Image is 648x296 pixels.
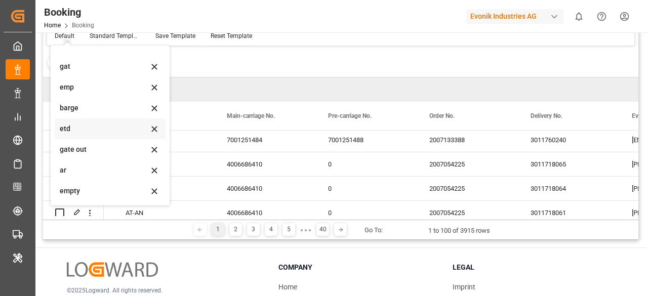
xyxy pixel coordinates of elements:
[60,123,148,134] div: etd
[300,226,311,234] div: ● ● ●
[466,7,568,26] button: Evonik Industries AG
[531,112,562,119] span: Delivery No.
[518,201,620,225] div: 3011718061
[229,223,242,236] div: 2
[113,201,215,225] div: AT-AN
[60,165,148,176] div: ar
[316,177,417,200] div: 0
[60,82,148,93] div: emp
[90,31,140,40] div: Standard Templates
[453,283,475,291] a: Imprint
[428,226,490,236] div: 1 to 100 of 3915 rows
[417,152,518,176] div: 2007054225
[518,152,620,176] div: 3011718065
[278,283,297,291] a: Home
[55,31,74,40] div: Default
[60,144,148,155] div: gate out
[316,128,417,152] div: 7001251488
[282,223,295,236] div: 5
[247,223,260,236] div: 3
[429,112,455,119] span: Order No.
[316,152,417,176] div: 0
[67,262,158,277] img: Logward Logo
[466,9,563,24] div: Evonik Industries AG
[518,177,620,200] div: 3011718064
[568,5,590,28] button: show 0 new notifications
[453,262,615,273] h3: Legal
[44,5,94,20] div: Booking
[417,201,518,225] div: 2007054225
[212,223,224,236] div: 1
[43,152,104,177] div: Press SPACE to select this row.
[278,262,440,273] h3: Company
[155,31,195,40] div: Save Template
[215,201,316,225] div: 4006686410
[44,22,61,29] a: Home
[60,103,148,113] div: barge
[417,128,518,152] div: 2007133388
[67,286,253,295] p: © 2025 Logward. All rights reserved.
[43,177,104,201] div: Press SPACE to select this row.
[265,223,277,236] div: 4
[590,5,613,28] button: Help Center
[518,128,620,152] div: 3011760240
[328,112,372,119] span: Pre-carriage No.
[316,201,417,225] div: 0
[215,128,316,152] div: 7001251484
[417,177,518,200] div: 2007054225
[364,225,383,235] div: Go To:
[43,201,104,225] div: Press SPACE to select this row.
[215,152,316,176] div: 4006686410
[316,223,329,236] div: 40
[211,31,252,40] div: Reset Template
[215,177,316,200] div: 4006686410
[43,128,104,152] div: Press SPACE to select this row.
[60,186,148,196] div: empty
[60,61,148,72] div: gat
[227,112,275,119] span: Main-carriage No.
